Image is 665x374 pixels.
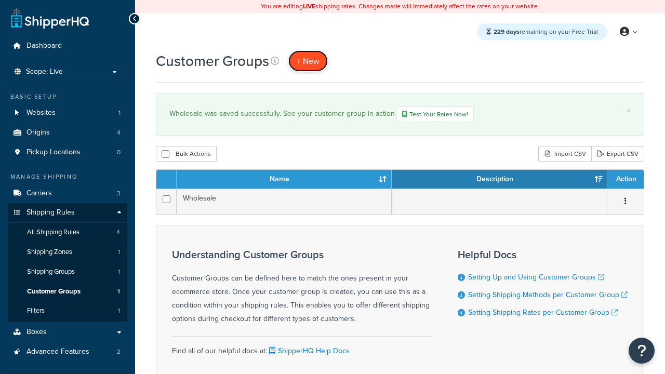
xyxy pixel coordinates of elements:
[396,106,474,122] a: Test Your Rates Now!
[27,268,75,276] span: Shipping Groups
[26,328,47,337] span: Boxes
[494,27,520,36] strong: 229 days
[26,128,50,137] span: Origins
[267,345,350,356] a: ShipperHQ Help Docs
[26,42,62,50] span: Dashboard
[117,189,121,198] span: 3
[27,228,79,237] span: All Shipping Rules
[8,92,127,101] div: Basic Setup
[177,170,392,189] th: Name: activate to sort column ascending
[8,103,127,123] li: Websites
[11,8,89,29] a: ShipperHQ Home
[629,338,655,364] button: Open Resource Center
[8,184,127,203] li: Carriers
[26,148,81,157] span: Pickup Locations
[8,262,127,282] li: Shipping Groups
[458,249,628,260] h3: Helpful Docs
[477,23,607,40] div: remaining on your Free Trial
[27,306,45,315] span: Filters
[117,148,121,157] span: 0
[303,2,315,11] b: LIVE
[172,249,432,260] h3: Understanding Customer Groups
[297,55,320,67] span: + New
[117,128,121,137] span: 4
[8,323,127,342] a: Boxes
[26,208,75,217] span: Shipping Rules
[117,348,121,356] span: 2
[8,184,127,203] a: Carriers 3
[156,51,269,71] h1: Customer Groups
[288,50,328,72] a: + New
[8,282,127,301] a: Customer Groups 1
[116,228,120,237] span: 4
[8,223,127,242] a: All Shipping Rules 4
[468,289,628,300] a: Setting Shipping Methods per Customer Group
[169,106,631,122] div: Wholesale was saved successfully. See your customer group in action
[118,306,120,315] span: 1
[468,272,604,283] a: Setting Up and Using Customer Groups
[8,282,127,301] li: Customer Groups
[8,123,127,142] li: Origins
[8,123,127,142] a: Origins 4
[8,342,127,362] a: Advanced Features 2
[8,172,127,181] div: Manage Shipping
[8,36,127,56] a: Dashboard
[8,143,127,162] li: Pickup Locations
[26,68,63,76] span: Scope: Live
[8,223,127,242] li: All Shipping Rules
[591,146,644,162] a: Export CSV
[8,301,127,320] li: Filters
[8,243,127,262] li: Shipping Zones
[607,170,644,189] th: Action
[26,348,89,356] span: Advanced Features
[8,342,127,362] li: Advanced Features
[172,336,432,358] div: Find all of our helpful docs at:
[8,203,127,222] a: Shipping Rules
[8,301,127,320] a: Filters 1
[468,307,618,318] a: Setting Shipping Rates per Customer Group
[8,103,127,123] a: Websites 1
[117,287,120,296] span: 1
[8,262,127,282] a: Shipping Groups 1
[156,146,217,162] button: Bulk Actions
[627,106,631,115] a: ×
[27,248,72,257] span: Shipping Zones
[8,203,127,322] li: Shipping Rules
[118,109,121,117] span: 1
[177,189,392,214] td: Wholesale
[8,243,127,262] a: Shipping Zones 1
[118,268,120,276] span: 1
[118,248,120,257] span: 1
[538,146,591,162] div: Import CSV
[172,249,432,326] div: Customer Groups can be defined here to match the ones present in your ecommerce store. Once your ...
[392,170,607,189] th: Description: activate to sort column ascending
[8,143,127,162] a: Pickup Locations 0
[27,287,81,296] span: Customer Groups
[26,109,56,117] span: Websites
[26,189,52,198] span: Carriers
